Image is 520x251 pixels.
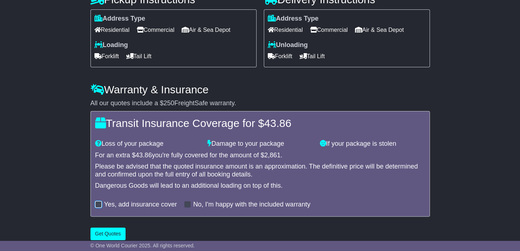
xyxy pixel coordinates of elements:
[264,117,291,129] span: 43.86
[92,140,204,148] div: Loss of your package
[94,15,145,23] label: Address Type
[355,24,404,35] span: Air & Sea Depot
[95,152,425,159] div: For an extra $ you're fully covered for the amount of $ .
[126,51,152,62] span: Tail Lift
[90,243,195,248] span: © One World Courier 2025. All rights reserved.
[94,24,130,35] span: Residential
[104,201,177,209] label: Yes, add insurance cover
[264,152,280,159] span: 2,861
[164,99,174,107] span: 250
[182,24,231,35] span: Air & Sea Depot
[204,140,316,148] div: Damage to your package
[268,15,319,23] label: Address Type
[95,163,425,178] div: Please be advised that the quoted insurance amount is an approximation. The definitive price will...
[268,41,308,49] label: Unloading
[316,140,429,148] div: If your package is stolen
[310,24,348,35] span: Commercial
[193,201,310,209] label: No, I'm happy with the included warranty
[90,84,430,95] h4: Warranty & Insurance
[90,99,430,107] div: All our quotes include a $ FreightSafe warranty.
[94,41,128,49] label: Loading
[268,24,303,35] span: Residential
[95,117,425,129] h4: Transit Insurance Coverage for $
[94,51,119,62] span: Forklift
[95,182,425,190] div: Dangerous Goods will lead to an additional loading on top of this.
[90,227,126,240] button: Get Quotes
[268,51,292,62] span: Forklift
[300,51,325,62] span: Tail Lift
[136,152,152,159] span: 43.86
[137,24,174,35] span: Commercial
